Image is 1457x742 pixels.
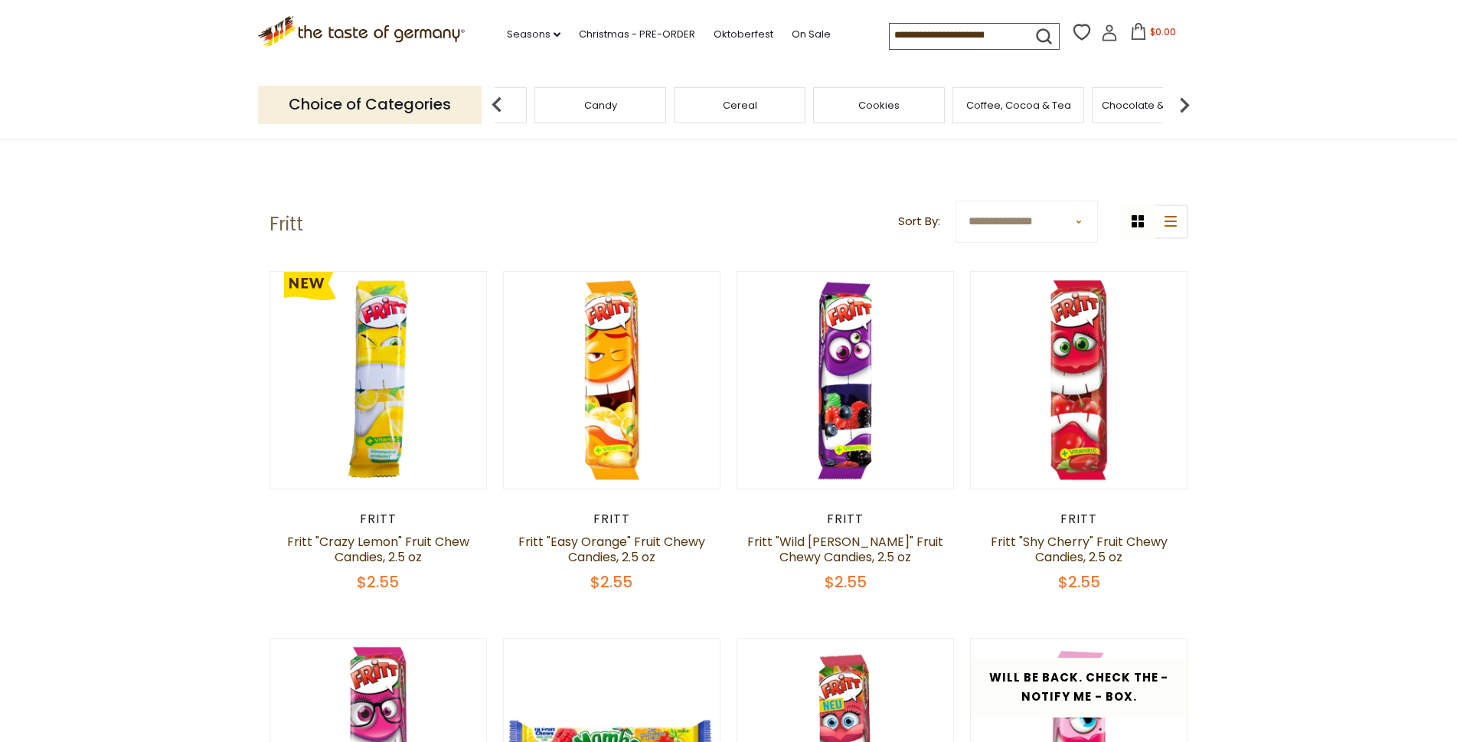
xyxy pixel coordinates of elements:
span: $2.55 [357,571,399,593]
a: Chocolate & Marzipan [1102,100,1214,111]
a: Fritt "Crazy Lemon" Fruit Chew Candies, 2.5 oz [287,533,469,566]
a: Fritt "Easy Orange" Fruit Chewy Candies, 2.5 oz [518,533,705,566]
a: Oktoberfest [714,26,773,43]
h1: Fritt [270,213,303,236]
a: Cereal [723,100,757,111]
span: $0.00 [1150,25,1176,38]
a: Candy [584,100,617,111]
img: Fritt [270,272,487,489]
label: Sort By: [898,212,940,231]
a: Fritt "Shy Cherry" Fruit Chewy Candies, 2.5 oz [991,533,1168,566]
div: Fritt [270,512,488,527]
span: $2.55 [590,571,632,593]
a: Seasons [507,26,560,43]
a: Coffee, Cocoa & Tea [966,100,1071,111]
img: next arrow [1169,90,1200,120]
a: Christmas - PRE-ORDER [579,26,695,43]
button: $0.00 [1121,23,1186,46]
img: Fritt [737,272,954,489]
div: Fritt [970,512,1188,527]
span: $2.55 [825,571,867,593]
a: Fritt "Wild [PERSON_NAME]" Fruit Chewy Candies, 2.5 oz [747,533,943,566]
a: On Sale [792,26,831,43]
img: Fritt [971,272,1187,489]
div: Fritt [503,512,721,527]
p: Choice of Categories [258,86,482,123]
img: Fritt [504,272,720,489]
div: Fritt [737,512,955,527]
img: previous arrow [482,90,512,120]
a: Cookies [858,100,900,111]
span: $2.55 [1058,571,1100,593]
